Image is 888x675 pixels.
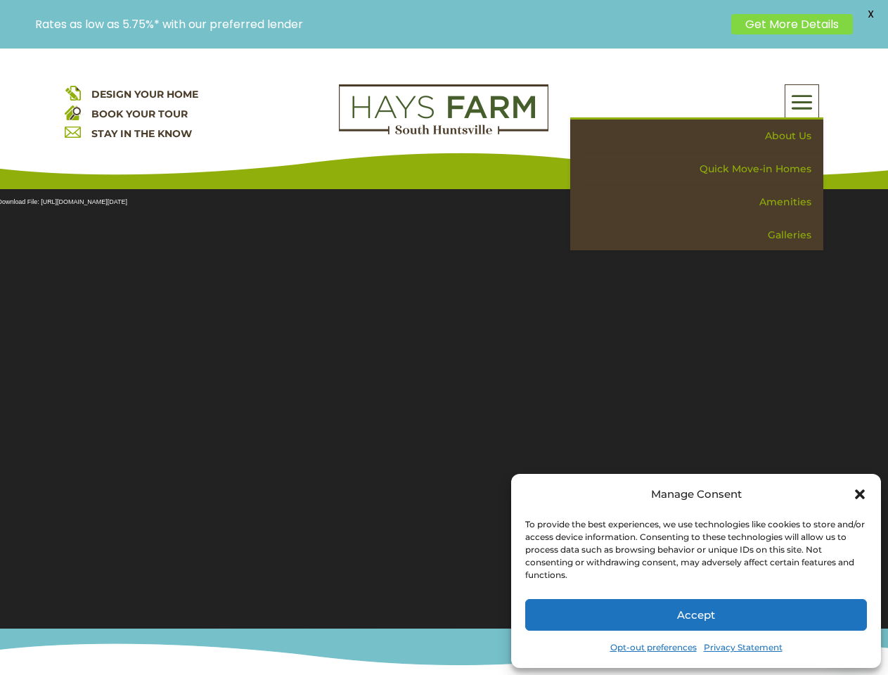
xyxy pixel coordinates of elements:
a: Get More Details [731,14,853,34]
p: Rates as low as 5.75%* with our preferred lender [35,18,724,31]
a: Galleries [580,219,823,252]
span: X [860,4,881,25]
a: STAY IN THE KNOW [91,127,192,140]
a: DESIGN YOUR HOME [91,88,198,101]
img: design your home [65,84,81,101]
div: To provide the best experiences, we use technologies like cookies to store and/or access device i... [525,518,866,581]
a: hays farm homes huntsville development [339,125,548,138]
a: Opt-out preferences [610,638,697,657]
a: Privacy Statement [704,638,783,657]
img: Logo [339,84,548,135]
a: BOOK YOUR TOUR [91,108,188,120]
a: Quick Move-in Homes [580,153,823,186]
button: Accept [525,599,867,631]
a: Amenities [580,186,823,219]
div: Manage Consent [651,484,742,504]
a: About Us [580,120,823,153]
img: book your home tour [65,104,81,120]
div: Close dialog [853,487,867,501]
